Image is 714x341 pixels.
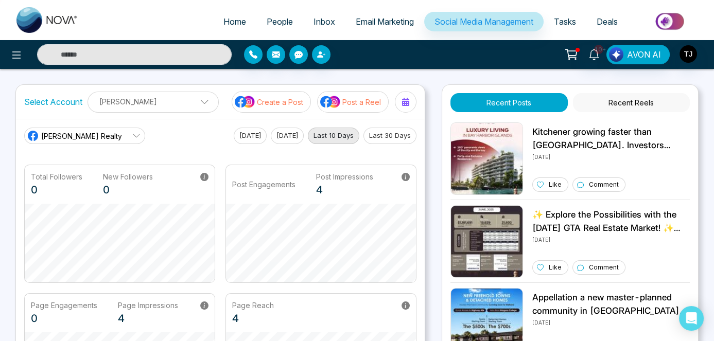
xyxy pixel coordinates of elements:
a: Email Marketing [345,12,424,31]
p: [DATE] [532,235,690,244]
p: [DATE] [532,152,690,161]
p: Total Followers [31,171,82,182]
span: Deals [597,16,618,27]
p: Appellation a new master-planned community in [GEOGRAPHIC_DATA]. Ideally situated at [GEOGRAPHIC_... [532,291,690,317]
p: 4 [232,311,274,326]
button: Last 10 Days [308,128,359,144]
span: [PERSON_NAME] Realty [41,131,122,141]
p: Page Engagements [31,300,97,311]
button: [DATE] [234,128,267,144]
p: Page Reach [232,300,274,311]
button: Last 30 Days [363,128,416,144]
p: New Followers [103,171,153,182]
p: 0 [103,182,153,198]
span: 10+ [594,45,603,54]
span: Home [223,16,246,27]
img: social-media-icon [235,95,255,109]
p: Kitchener growing faster than [GEOGRAPHIC_DATA]. Investors paying attention. you? 📉 Vacancy rates [532,125,690,152]
img: Lead Flow [609,47,623,62]
p: [DATE] [532,317,690,327]
a: Inbox [303,12,345,31]
img: Unable to load img. [450,122,523,195]
span: Inbox [314,16,335,27]
p: [PERSON_NAME] [94,93,212,110]
button: [DATE] [271,128,304,144]
p: Comment [589,263,619,272]
a: 10+ [582,45,606,63]
p: 4 [118,311,178,326]
img: social-media-icon [320,95,341,109]
span: Social Media Management [434,16,533,27]
p: Post Engagements [232,179,295,190]
p: 0 [31,182,82,198]
button: social-media-iconCreate a Post [232,91,311,113]
span: AVON AI [627,48,661,61]
a: Deals [586,12,628,31]
a: People [256,12,303,31]
p: Like [549,180,562,189]
a: Social Media Management [424,12,544,31]
p: 4 [316,182,373,198]
label: Select Account [24,96,82,108]
p: 0 [31,311,97,326]
a: Tasks [544,12,586,31]
img: Unable to load img. [450,205,523,278]
span: Tasks [554,16,576,27]
img: Market-place.gif [633,10,708,33]
p: ✨ Explore the Possibilities with the [DATE] GTA Real Estate Market! ✨ With an average selling pri... [532,208,690,235]
button: Recent Reels [573,93,690,112]
a: Home [213,12,256,31]
p: Create a Post [257,97,303,107]
button: AVON AI [606,45,670,64]
img: Nova CRM Logo [16,7,78,33]
span: Email Marketing [356,16,414,27]
img: User Avatar [680,45,697,63]
span: People [267,16,293,27]
p: Like [549,263,562,272]
button: Recent Posts [450,93,567,112]
p: Page Impressions [118,300,178,311]
div: Open Intercom Messenger [679,306,704,331]
p: Comment [589,180,619,189]
button: social-media-iconPost a Reel [317,91,389,113]
p: Post Impressions [316,171,373,182]
p: Post a Reel [342,97,381,107]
